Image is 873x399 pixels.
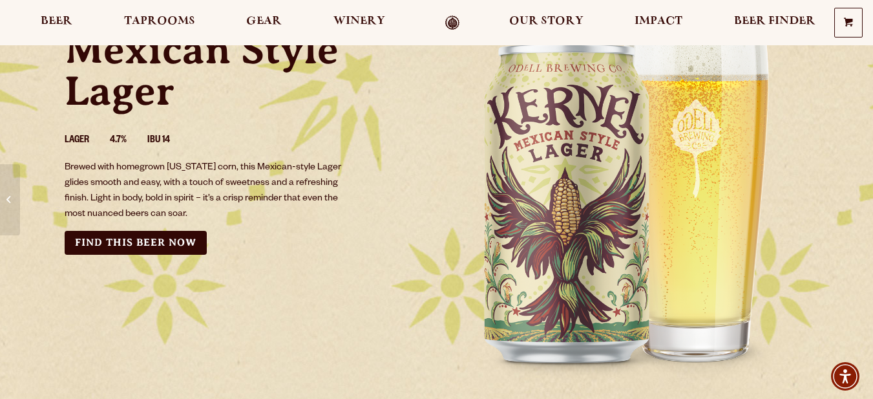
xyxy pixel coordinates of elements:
li: 4.7% [110,133,147,149]
div: Accessibility Menu [831,362,859,391]
li: IBU 14 [147,133,191,149]
a: Our Story [501,16,592,30]
li: Lager [65,133,110,149]
span: Taprooms [124,16,195,27]
span: Our Story [509,16,584,27]
a: Winery [325,16,394,30]
a: Impact [626,16,691,30]
a: Find this Beer Now [65,231,207,255]
a: Gear [238,16,290,30]
a: Beer Finder [726,16,824,30]
span: Beer Finder [734,16,815,27]
p: Brewed with homegrown [US_STATE] corn, this Mexican-style Lager glides smooth and easy, with a to... [65,160,350,222]
a: Taprooms [116,16,204,30]
a: Beer [32,16,81,30]
span: Impact [635,16,682,27]
a: Odell Home [428,16,477,30]
span: Beer [41,16,72,27]
p: Mexican Style Lager [65,29,421,112]
span: Winery [333,16,385,27]
span: Gear [246,16,282,27]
